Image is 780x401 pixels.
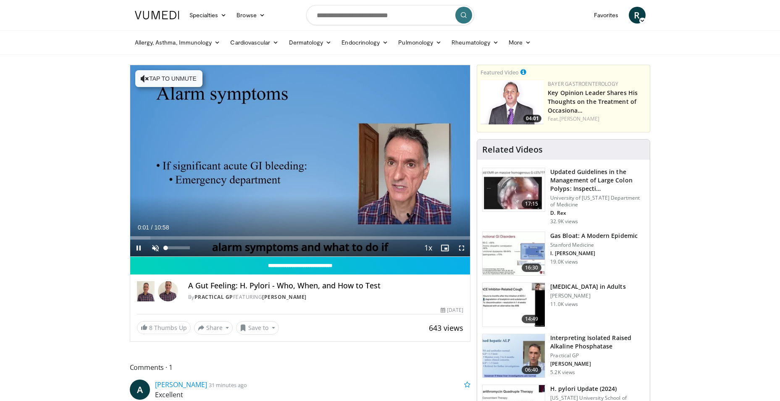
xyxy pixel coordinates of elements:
[453,240,470,256] button: Fullscreen
[550,352,645,359] p: Practical GP
[155,390,471,400] p: Excellent
[550,282,625,291] h3: [MEDICAL_DATA] in Adults
[550,334,645,351] h3: Interpreting Isolated Raised Alkaline Phosphatase
[522,264,542,272] span: 16:30
[446,34,504,51] a: Rheumatology
[166,246,190,249] div: Volume Level
[194,321,233,335] button: Share
[135,70,202,87] button: Tap to unmute
[236,321,279,335] button: Save to
[225,34,284,51] a: Cardiovascular
[130,240,147,256] button: Pause
[550,385,645,393] h3: H. pylori Update (2024)
[158,281,178,301] img: Avatar
[154,224,169,231] span: 10:58
[130,236,470,240] div: Progress Bar
[482,232,645,276] a: 16:30 Gas Bloat: A Modern Epidemic Stanford Medicine I. [PERSON_NAME] 19.0K views
[481,80,544,124] img: 9828b8df-38ad-4333-b93d-bb657251ca89.png.150x105_q85_crop-smart_upscale.png
[420,240,436,256] button: Playback Rate
[550,301,578,308] p: 11.0K views
[336,34,393,51] a: Endocrinology
[589,7,624,24] a: Favorites
[550,168,645,193] h3: Updated Guidelines in the Management of Large Colon Polyps: Inspecti…
[550,242,638,248] p: Stanford Medicine
[209,381,247,389] small: 31 minutes ago
[284,34,337,51] a: Dermatology
[481,80,544,124] a: 04:01
[262,293,307,301] a: [PERSON_NAME]
[550,218,578,225] p: 32.9K views
[306,5,474,25] input: Search topics, interventions
[155,380,207,389] a: [PERSON_NAME]
[429,323,463,333] span: 643 views
[137,321,191,334] a: 8 Thumbs Up
[504,34,536,51] a: More
[550,250,638,257] p: I. [PERSON_NAME]
[483,232,545,276] img: 480ec31d-e3c1-475b-8289-0a0659db689a.150x105_q85_crop-smart_upscale.jpg
[550,232,638,240] h3: Gas Bloat: A Modern Epidemic
[137,281,155,301] img: Practical GP
[188,293,463,301] div: By FEATURING
[523,115,541,122] span: 04:01
[548,89,638,114] a: Key Opinion Leader Shares His Thoughts on the Treatment of Occasiona…
[151,224,153,231] span: /
[550,195,645,208] p: University of [US_STATE] Department of Medicine
[130,362,471,373] span: Comments 1
[629,7,646,24] a: R
[550,361,645,367] p: [PERSON_NAME]
[130,65,470,257] video-js: Video Player
[550,369,575,376] p: 5.2K views
[559,115,599,122] a: [PERSON_NAME]
[482,145,543,155] h4: Related Videos
[436,240,453,256] button: Enable picture-in-picture mode
[550,259,578,265] p: 19.0K views
[550,210,645,216] p: D. Rex
[393,34,446,51] a: Pulmonology
[138,224,149,231] span: 0:01
[194,293,233,301] a: Practical GP
[147,240,164,256] button: Unmute
[130,380,150,400] a: A
[483,283,545,327] img: 11950cd4-d248-4755-8b98-ec337be04c84.150x105_q85_crop-smart_upscale.jpg
[548,115,646,123] div: Feat.
[522,200,542,208] span: 17:15
[550,293,625,299] p: [PERSON_NAME]
[483,168,545,212] img: dfcfcb0d-b871-4e1a-9f0c-9f64970f7dd8.150x105_q85_crop-smart_upscale.jpg
[522,366,542,374] span: 06:40
[548,80,618,87] a: Bayer Gastroenterology
[135,11,179,19] img: VuMedi Logo
[483,334,545,378] img: 6a4ee52d-0f16-480d-a1b4-8187386ea2ed.150x105_q85_crop-smart_upscale.jpg
[130,34,226,51] a: Allergy, Asthma, Immunology
[188,281,463,290] h4: A Gut Feeling: H. Pylori - Who, When, and How to Test
[481,69,519,76] small: Featured Video
[482,334,645,378] a: 06:40 Interpreting Isolated Raised Alkaline Phosphatase Practical GP [PERSON_NAME] 5.2K views
[482,282,645,327] a: 14:49 [MEDICAL_DATA] in Adults [PERSON_NAME] 11.0K views
[149,324,152,332] span: 8
[441,306,463,314] div: [DATE]
[231,7,270,24] a: Browse
[184,7,232,24] a: Specialties
[522,315,542,323] span: 14:49
[482,168,645,225] a: 17:15 Updated Guidelines in the Management of Large Colon Polyps: Inspecti… University of [US_STA...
